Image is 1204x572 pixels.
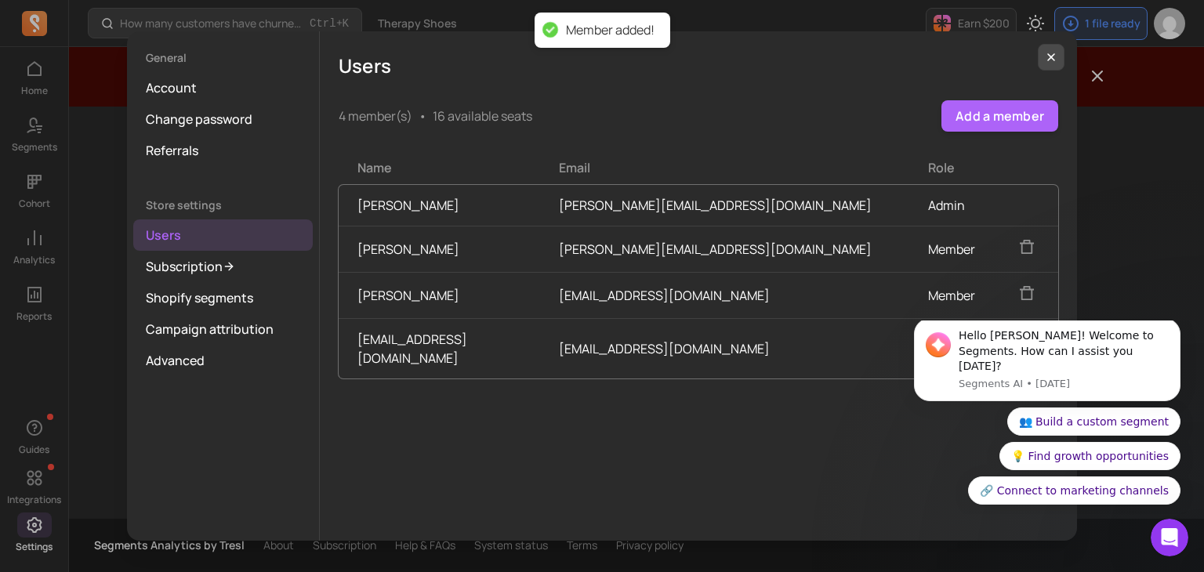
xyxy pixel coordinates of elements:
[78,156,290,184] button: Quick reply: 🔗 Connect to marketing channels
[133,197,313,213] p: Store settings
[339,273,540,319] td: [PERSON_NAME]
[890,320,1204,514] iframe: Intercom notifications message
[339,107,412,125] p: 4 member(s)
[433,107,532,125] p: 16 available seats
[909,152,999,183] th: Role
[133,72,313,103] a: Account
[1151,519,1188,556] iframe: Intercom live chat
[339,319,540,379] td: [EMAIL_ADDRESS][DOMAIN_NAME]
[133,313,313,345] a: Campaign attribution
[117,87,291,115] button: Quick reply: 👥 Build a custom segment
[540,319,909,379] td: [EMAIL_ADDRESS][DOMAIN_NAME]
[540,273,909,319] td: [EMAIL_ADDRESS][DOMAIN_NAME]
[909,273,999,319] td: Member
[68,8,278,54] div: Hello [PERSON_NAME]! Welcome to Segments. How can I assist you [DATE]?
[109,121,290,150] button: Quick reply: 💡 Find growth opportunities
[339,50,1058,81] h5: Users
[419,107,426,125] span: •
[133,219,313,251] a: Users
[133,345,313,376] a: Advanced
[133,282,313,313] a: Shopify segments
[339,152,540,183] th: Name
[540,226,909,273] td: [PERSON_NAME][EMAIL_ADDRESS][DOMAIN_NAME]
[24,87,290,184] div: Quick reply options
[35,12,60,37] img: Profile image for Segments AI
[339,185,540,226] td: [PERSON_NAME]
[68,56,278,71] p: Message from Segments AI, sent 7w ago
[133,135,313,166] a: Referrals
[540,152,909,183] th: Email
[133,103,313,135] a: Change password
[941,100,1058,132] button: Add a member
[909,185,999,226] td: Admin
[909,226,999,273] td: Member
[68,8,278,54] div: Message content
[540,185,909,226] td: [PERSON_NAME][EMAIL_ADDRESS][DOMAIN_NAME]
[133,251,313,282] a: Subscription
[133,50,313,66] p: General
[909,319,999,379] td: Member
[339,226,540,273] td: [PERSON_NAME]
